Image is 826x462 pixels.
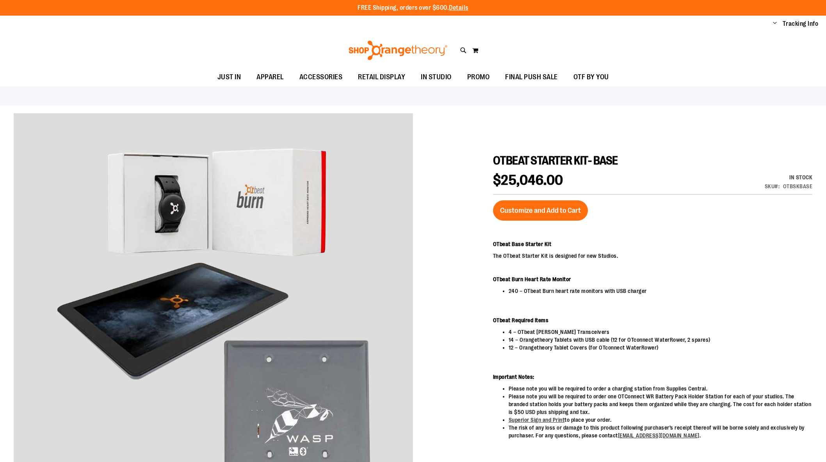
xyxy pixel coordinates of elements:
span: Customize and Add to Cart [500,206,581,215]
a: APPAREL [249,68,292,86]
strong: SKU [765,183,780,189]
span: PROMO [467,68,490,86]
a: Tracking Info [783,20,819,28]
span: In stock [789,174,812,180]
span: FINAL PUSH SALE [505,68,558,86]
span: IN STUDIO [421,68,452,86]
p: FREE Shipping, orders over $600. [358,4,468,12]
button: Account menu [773,20,777,28]
li: The risk of any loss or damage to this product following purchaser’s receipt thereof will be born... [509,424,812,439]
li: to place your order. [509,416,812,424]
span: ACCESSORIES [299,68,343,86]
strong: Important Notes: [493,374,534,380]
a: Superior Sign and Print [509,417,565,423]
p: The OTbeat Starter Kit is designed for new Studios. [493,252,812,260]
a: ACCESSORIES [292,68,351,86]
span: APPAREL [256,68,284,86]
span: RETAIL DISPLAY [358,68,405,86]
li: Please note you will be required to order a charging station from Supplies Central. [509,385,812,392]
li: 4 – OTbeat [PERSON_NAME] Transceivers [509,328,812,336]
strong: OTbeat Base Starter Kit [493,241,552,247]
a: [EMAIL_ADDRESS][DOMAIN_NAME] [618,432,700,439]
div: OTBSKBASE [783,182,813,190]
strong: OTbeat Required Items [493,317,549,323]
a: IN STUDIO [413,68,459,86]
span: $25,046.00 [493,172,563,188]
span: OTBEAT STARTER KIT- BASE [493,154,618,167]
button: Customize and Add to Cart [493,200,588,221]
span: OTF BY YOU [573,68,609,86]
img: Shop Orangetheory [347,41,449,60]
a: OTF BY YOU [566,68,617,86]
strong: OTbeat Burn Heart Rate Monitor [493,276,571,282]
li: 14 – Orangetheory Tablets with USB cable (12 for OTconnect WaterRower, 2 spares) [509,336,812,344]
a: Details [449,4,468,11]
a: FINAL PUSH SALE [497,68,566,86]
a: RETAIL DISPLAY [350,68,413,86]
p: Availability: [765,173,813,181]
li: 12 – Orangetheory Tablet Covers (for OTconnect WaterRower) [509,344,812,351]
a: PROMO [459,68,498,86]
span: JUST IN [217,68,241,86]
li: Please note you will be required to order one OTConnect WR Battery Pack Holder Station for each o... [509,392,812,416]
li: 240 – OTbeat Burn heart rate monitors with USB charger [509,287,812,295]
a: JUST IN [210,68,249,86]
